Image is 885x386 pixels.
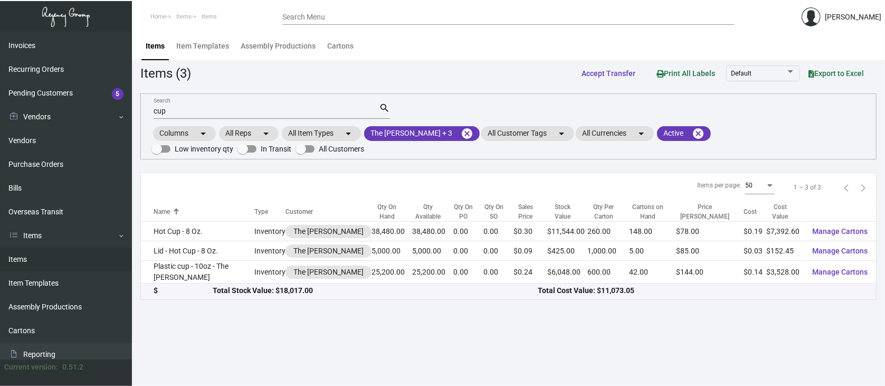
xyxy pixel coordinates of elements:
td: $0.30 [513,222,547,241]
span: Default [731,70,751,77]
td: 0.00 [483,261,513,284]
td: 0.00 [483,241,513,261]
div: Total Cost Value: $11,073.05 [538,285,863,296]
mat-icon: cancel [692,127,705,140]
div: [PERSON_NAME] [825,12,881,23]
td: 5.00 [629,241,675,261]
div: Current version: [4,362,58,373]
td: 25,200.00 [412,261,453,284]
span: Print All Labels [656,69,715,78]
td: $0.09 [513,241,547,261]
div: Stock Value [547,202,578,221]
mat-chip: All Reps [219,126,279,141]
td: $3,528.00 [766,261,804,284]
button: Export to Excel [800,64,872,83]
td: $7,392.60 [766,222,804,241]
mat-chip: All Currencies [576,126,654,141]
span: Items [202,13,217,20]
td: $144.00 [676,261,744,284]
td: $11,544.00 [547,222,588,241]
span: Items [176,13,192,20]
td: Plastic cup - 10oz - The [PERSON_NAME] [141,261,254,284]
div: Items (3) [140,64,191,83]
th: Customer [286,202,372,222]
div: Assembly Productions [241,41,316,52]
div: Sales Price [513,202,547,221]
div: Items per page: [697,181,741,190]
div: Total Stock Value: $18,017.00 [213,285,538,296]
div: The [PERSON_NAME] [293,267,364,278]
td: Inventory [254,261,286,284]
td: 5,000.00 [372,241,412,261]
div: Items [146,41,165,52]
div: Qty On PO [453,202,484,221]
div: $ [154,285,213,296]
span: Manage Cartons [812,227,868,236]
div: Qty On Hand [372,202,412,221]
td: $0.19 [744,222,766,241]
mat-icon: arrow_drop_down [342,127,355,140]
button: Manage Cartons [804,262,876,281]
td: 5,000.00 [412,241,453,261]
td: Lid - Hot Cup - 8 Oz. [141,241,254,261]
span: Manage Cartons [812,247,868,255]
div: Price [PERSON_NAME] [676,202,734,221]
div: Type [254,207,286,216]
div: The [PERSON_NAME] [293,226,364,237]
td: 0.00 [453,261,484,284]
div: Type [254,207,268,216]
div: Price [PERSON_NAME] [676,202,744,221]
span: Low inventory qty [175,143,233,155]
mat-select: Items per page: [745,182,775,190]
div: Cartons on Hand [629,202,666,221]
td: Hot Cup - 8 Oz. [141,222,254,241]
button: Manage Cartons [804,241,876,260]
button: Manage Cartons [804,222,876,241]
mat-icon: arrow_drop_down [635,127,648,140]
div: The [PERSON_NAME] [293,246,364,257]
td: $85.00 [676,241,744,261]
mat-icon: cancel [461,127,473,140]
span: Export to Excel [808,69,864,78]
span: Manage Cartons [812,268,868,276]
div: Name [154,207,254,216]
td: 260.00 [588,222,630,241]
div: Qty Available [412,202,453,221]
img: admin@bootstrapmaster.com [802,7,821,26]
mat-chip: The [PERSON_NAME] + 3 [364,126,480,141]
mat-icon: arrow_drop_down [260,127,272,140]
td: 42.00 [629,261,675,284]
div: Stock Value [547,202,588,221]
td: $0.14 [744,261,766,284]
td: $425.00 [547,241,588,261]
td: 600.00 [588,261,630,284]
mat-chip: All Item Types [282,126,361,141]
td: 0.00 [483,222,513,241]
td: 25,200.00 [372,261,412,284]
td: 0.00 [453,222,484,241]
td: $6,048.00 [547,261,588,284]
td: $78.00 [676,222,744,241]
td: $0.24 [513,261,547,284]
td: 148.00 [629,222,675,241]
div: 1 – 3 of 3 [794,183,821,192]
td: 38,480.00 [412,222,453,241]
div: Cost Value [766,202,794,221]
td: 1,000.00 [588,241,630,261]
button: Next page [855,179,872,196]
div: Cost [744,207,757,216]
span: In Transit [261,143,291,155]
td: Inventory [254,222,286,241]
mat-chip: Columns [153,126,216,141]
div: Qty On Hand [372,202,402,221]
mat-icon: arrow_drop_down [555,127,568,140]
td: $0.03 [744,241,766,261]
div: 0.51.2 [62,362,83,373]
span: All Customers [319,143,364,155]
td: Inventory [254,241,286,261]
span: 50 [745,182,753,189]
td: 0.00 [453,241,484,261]
div: Qty Available [412,202,444,221]
div: Qty On SO [483,202,504,221]
div: Cost [744,207,766,216]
